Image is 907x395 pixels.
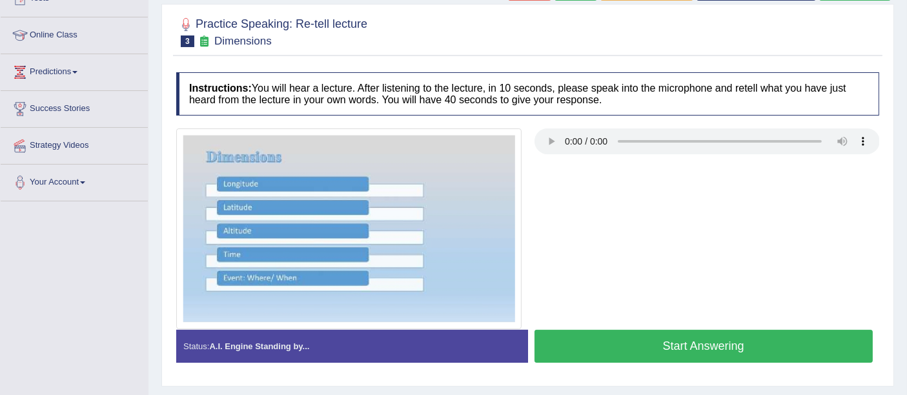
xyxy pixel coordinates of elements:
small: Exam occurring question [198,35,211,48]
b: Instructions: [189,83,252,94]
h2: Practice Speaking: Re-tell lecture [176,15,367,47]
small: Dimensions [214,35,272,47]
a: Strategy Videos [1,128,148,160]
span: 3 [181,35,194,47]
a: Predictions [1,54,148,86]
a: Online Class [1,17,148,50]
h4: You will hear a lecture. After listening to the lecture, in 10 seconds, please speak into the mic... [176,72,879,116]
a: Your Account [1,165,148,197]
div: Status: [176,330,528,363]
button: Start Answering [535,330,873,363]
a: Success Stories [1,91,148,123]
strong: A.I. Engine Standing by... [209,341,309,351]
